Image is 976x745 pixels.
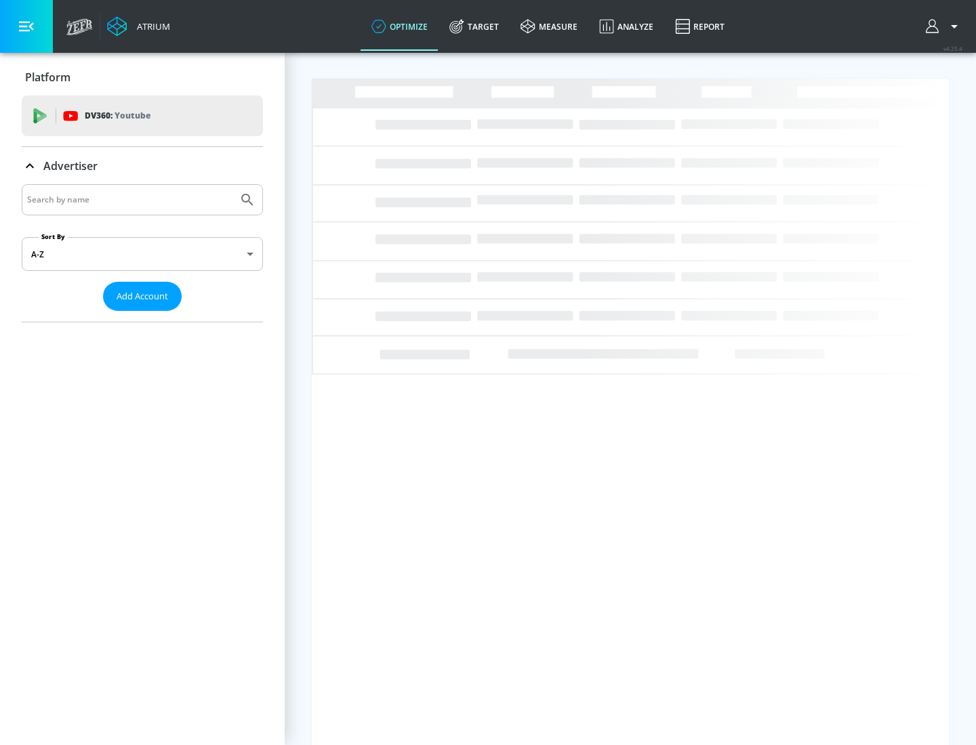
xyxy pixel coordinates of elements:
[115,108,150,123] p: Youtube
[439,2,510,51] a: Target
[117,289,168,304] span: Add Account
[131,20,170,33] div: Atrium
[588,2,664,51] a: Analyze
[22,237,263,271] div: A-Z
[22,147,263,185] div: Advertiser
[103,282,182,311] button: Add Account
[510,2,588,51] a: measure
[22,95,263,136] div: DV360: Youtube
[22,184,263,322] div: Advertiser
[361,2,439,51] a: optimize
[25,70,70,85] p: Platform
[22,58,263,96] div: Platform
[664,2,735,51] a: Report
[85,108,150,123] p: DV360:
[27,191,232,209] input: Search by name
[39,232,68,241] label: Sort By
[107,16,170,37] a: Atrium
[943,45,962,52] span: v 4.25.4
[22,311,263,322] nav: list of Advertiser
[43,158,98,173] p: Advertiser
